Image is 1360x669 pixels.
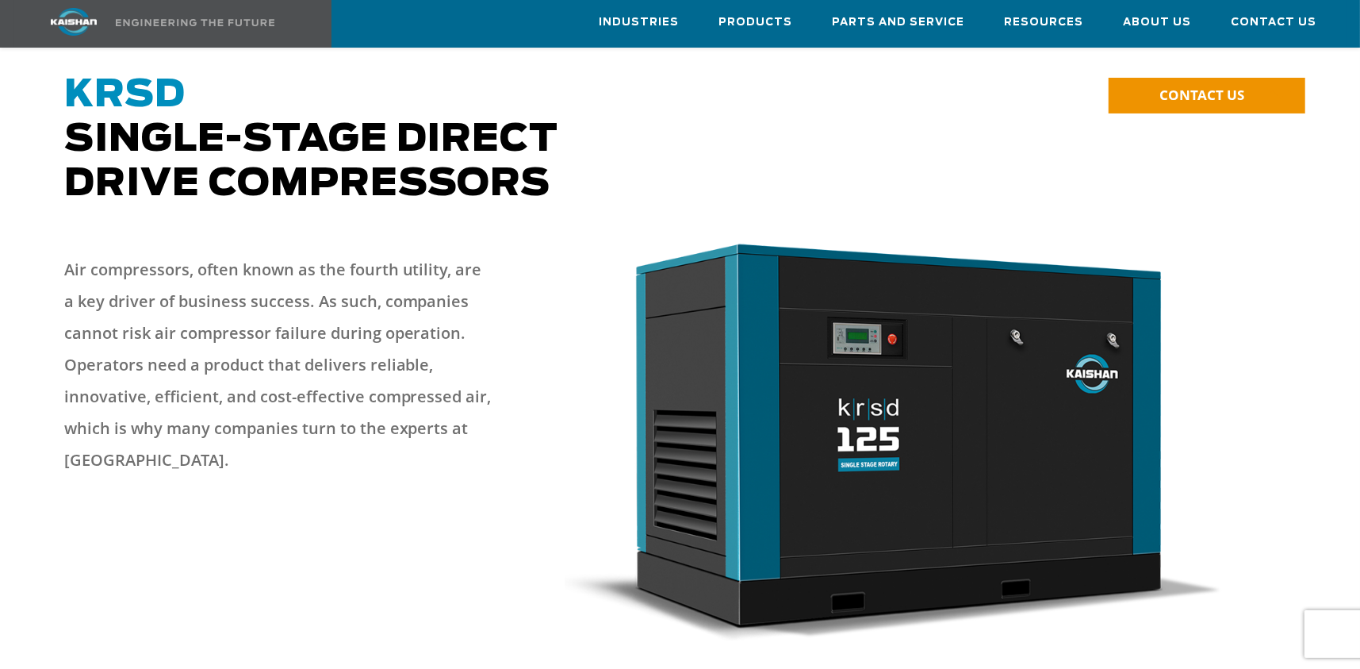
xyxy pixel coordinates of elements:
[833,1,965,44] a: Parts and Service
[64,76,186,114] span: KRSD
[116,19,274,26] img: Engineering the future
[1159,86,1244,104] span: CONTACT US
[600,13,680,32] span: Industries
[1232,1,1317,44] a: Contact Us
[64,76,559,203] span: Single-Stage Direct Drive Compressors
[1005,13,1084,32] span: Resources
[719,1,793,44] a: Products
[719,13,793,32] span: Products
[1124,13,1192,32] span: About Us
[1124,1,1192,44] a: About Us
[600,1,680,44] a: Industries
[1109,78,1305,113] a: CONTACT US
[833,13,965,32] span: Parts and Service
[14,8,133,36] img: kaishan logo
[64,254,492,476] p: Air compressors, often known as the fourth utility, are a key driver of business success. As such...
[1232,13,1317,32] span: Contact Us
[1005,1,1084,44] a: Resources
[565,238,1224,641] img: krsd125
